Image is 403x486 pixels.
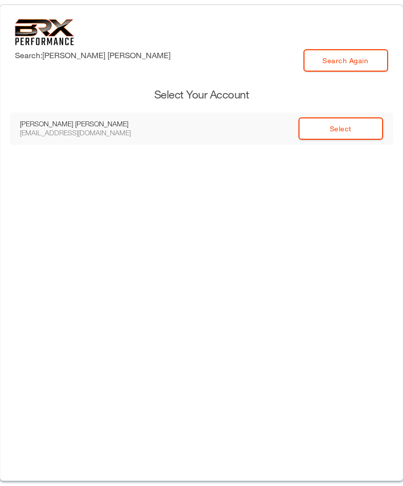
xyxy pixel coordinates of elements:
div: [EMAIL_ADDRESS][DOMAIN_NAME] [20,128,154,137]
a: Search Again [303,49,388,72]
img: 6f7da32581c89ca25d665dc3aae533e4f14fe3ef_original.svg [15,19,74,45]
a: Select [299,117,383,140]
h3: Select Your Account [10,87,393,102]
label: Search: [PERSON_NAME] [PERSON_NAME] [15,49,171,61]
div: [PERSON_NAME] [PERSON_NAME] [20,119,154,128]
